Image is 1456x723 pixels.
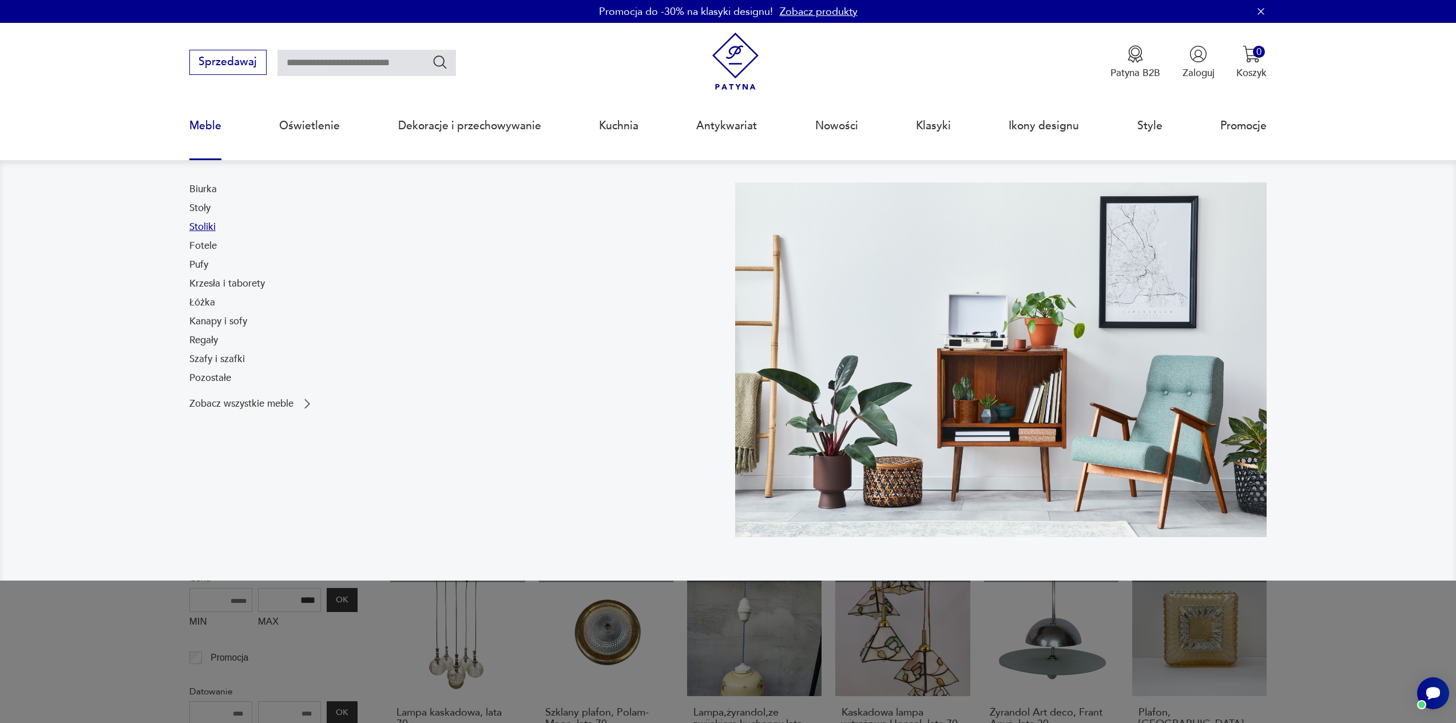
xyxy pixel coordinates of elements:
[707,33,764,90] img: Patyna - sklep z meblami i dekoracjami vintage
[189,296,215,309] a: Łóżka
[1236,66,1267,80] p: Koszyk
[780,5,858,19] a: Zobacz produkty
[1189,45,1207,63] img: Ikonka użytkownika
[1110,45,1160,80] a: Ikona medaluPatyna B2B
[189,352,245,366] a: Szafy i szafki
[735,182,1267,537] img: 969d9116629659dbb0bd4e745da535dc.jpg
[189,371,231,385] a: Pozostałe
[189,220,216,234] a: Stoliki
[189,239,217,253] a: Fotele
[1183,66,1215,80] p: Zaloguj
[1110,66,1160,80] p: Patyna B2B
[1183,45,1215,80] button: Zaloguj
[189,100,221,152] a: Meble
[189,277,265,291] a: Krzesła i taborety
[189,258,208,272] a: Pufy
[189,397,314,411] a: Zobacz wszystkie meble
[1126,45,1144,63] img: Ikona medalu
[189,58,267,67] a: Sprzedawaj
[189,315,247,328] a: Kanapy i sofy
[189,333,218,347] a: Regały
[398,100,541,152] a: Dekoracje i przechowywanie
[599,5,773,19] p: Promocja do -30% na klasyki designu!
[189,399,293,408] p: Zobacz wszystkie meble
[1417,677,1449,709] iframe: Smartsupp widget button
[1243,45,1260,63] img: Ikona koszyka
[815,100,858,152] a: Nowości
[1110,45,1160,80] button: Patyna B2B
[432,54,449,70] button: Szukaj
[1009,100,1079,152] a: Ikony designu
[279,100,340,152] a: Oświetlenie
[189,182,217,196] a: Biurka
[696,100,757,152] a: Antykwariat
[189,201,211,215] a: Stoły
[599,100,638,152] a: Kuchnia
[1253,46,1265,58] div: 0
[1220,100,1267,152] a: Promocje
[1236,45,1267,80] button: 0Koszyk
[189,50,267,75] button: Sprzedawaj
[1137,100,1163,152] a: Style
[916,100,951,152] a: Klasyki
